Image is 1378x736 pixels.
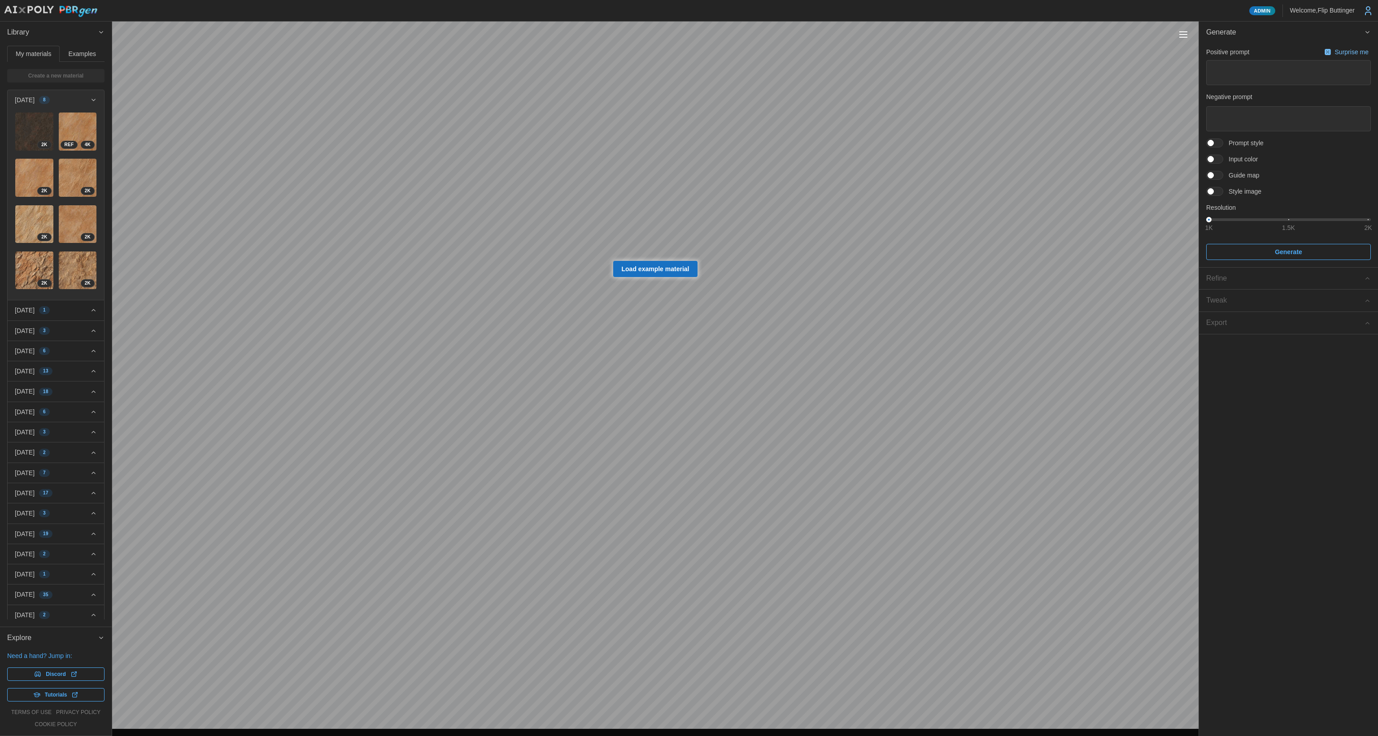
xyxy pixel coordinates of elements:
p: [DATE] [15,428,35,437]
button: [DATE]19 [8,524,104,544]
a: privacy policy [56,709,100,716]
button: Surprise me [1322,46,1371,58]
button: [DATE]7 [8,463,104,483]
button: [DATE]2 [8,605,104,625]
span: 8 [43,96,46,104]
a: 9eLGPsY2ls1v2fkUn9kk2K [15,158,54,197]
span: 6 [43,347,46,355]
span: REF [65,141,74,148]
p: [DATE] [15,407,35,416]
div: Generate [1199,43,1378,267]
button: [DATE]6 [8,341,104,361]
p: [DATE] [15,346,35,355]
img: 9eLGPsY2ls1v2fkUn9kk [15,159,53,197]
p: [DATE] [15,570,35,579]
button: Toggle viewport controls [1177,28,1190,41]
span: Create a new material [28,69,83,82]
a: qzTJeiG3t8Kanzx5XdvY2K [58,158,97,197]
button: [DATE]3 [8,503,104,523]
span: Explore [7,627,98,649]
a: nldFycqjCFJa8J9Pt3JM4KREF [58,112,97,151]
span: 2 K [41,280,47,287]
span: 13 [43,368,48,375]
span: Generate [1275,244,1302,260]
button: [DATE]17 [8,483,104,503]
a: Create a new material [7,69,105,82]
span: 2 K [41,141,47,148]
span: Refine [1206,268,1364,290]
img: jq5wyLdBb41zrrpixUO2 [59,205,97,243]
button: [DATE]8 [8,90,104,110]
button: [DATE]1 [8,564,104,584]
p: [DATE] [15,509,35,518]
button: [DATE]18 [8,381,104,401]
span: 2 K [41,234,47,241]
span: 6 [43,408,46,416]
button: [DATE]13 [8,361,104,381]
span: Examples [69,51,96,57]
button: [DATE]2 [8,544,104,564]
span: Library [7,22,98,43]
span: 2 [43,611,46,619]
button: Generate [1206,244,1371,260]
span: 1 [43,307,46,314]
span: 2 [43,449,46,456]
span: Export [1206,312,1364,334]
p: [DATE] [15,550,35,558]
span: Load example material [622,261,689,277]
span: Style image [1223,187,1261,196]
p: [DATE] [15,306,35,315]
span: 3 [43,510,46,517]
span: 1 [43,571,46,578]
span: 3 [43,327,46,334]
p: [DATE] [15,590,35,599]
span: Prompt style [1223,139,1264,147]
button: [DATE]3 [8,422,104,442]
img: AAdgTfRRqviFNv8sQuzs [15,205,53,243]
p: [DATE] [15,489,35,498]
img: nldFycqjCFJa8J9Pt3JM [59,113,97,151]
a: AAdgTfRRqviFNv8sQuzs2K [15,205,54,244]
button: [DATE]35 [8,584,104,604]
p: [DATE] [15,529,35,538]
button: [DATE]2 [8,442,104,462]
img: AIxPoly PBRgen [4,5,98,17]
span: 2 K [85,187,91,195]
p: [DATE] [15,367,35,376]
img: 22vPF0DMEAkOHimPVAV1 [15,113,53,151]
p: Resolution [1206,203,1371,212]
span: Guide map [1223,171,1259,180]
span: 4 K [85,141,91,148]
p: Need a hand? Jump in: [7,651,105,660]
button: Generate [1199,22,1378,43]
span: 18 [43,388,48,395]
span: Input color [1223,155,1258,164]
button: [DATE]6 [8,402,104,422]
span: Generate [1206,22,1364,43]
span: My materials [16,51,51,57]
p: [DATE] [15,610,35,619]
button: [DATE]3 [8,321,104,341]
button: Tweak [1199,290,1378,312]
button: [DATE]1 [8,300,104,320]
span: 19 [43,530,48,537]
p: Positive prompt [1206,48,1249,56]
span: 2 K [85,234,91,241]
span: Admin [1254,7,1270,15]
span: Discord [46,668,66,680]
a: Tutorials [7,688,105,701]
span: 3 [43,429,46,436]
a: Discord [7,667,105,681]
p: Surprise me [1335,48,1370,56]
img: tglDX7jFi3ysZnCZzbzx [59,251,97,290]
a: Load example material [613,261,698,277]
a: 22vPF0DMEAkOHimPVAV12K [15,112,54,151]
div: [DATE]8 [8,110,104,300]
span: 35 [43,591,48,598]
a: terms of use [11,709,52,716]
a: jq5wyLdBb41zrrpixUO22K [58,205,97,244]
img: qzTJeiG3t8Kanzx5XdvY [59,159,97,197]
p: [DATE] [15,387,35,396]
p: Welcome, Flip Buttinger [1290,6,1355,15]
button: Refine [1199,268,1378,290]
